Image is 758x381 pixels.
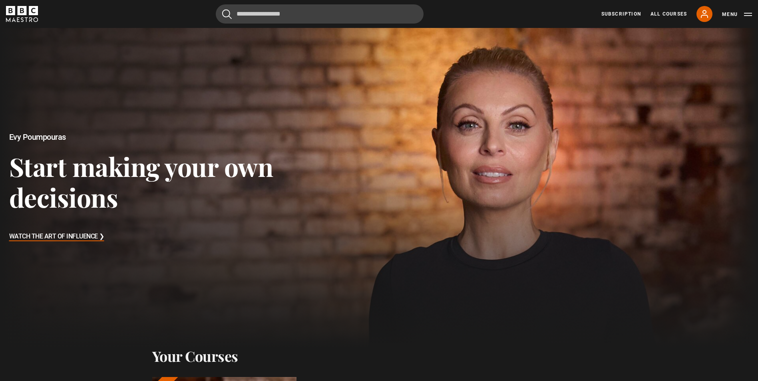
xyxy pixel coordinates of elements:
h3: Watch The Art of Influence ❯ [9,231,104,243]
button: Submit the search query [222,9,232,19]
a: All Courses [651,10,687,18]
h2: Evy Poumpouras [9,133,303,142]
svg: BBC Maestro [6,6,38,22]
button: Toggle navigation [722,10,752,18]
h2: Your Courses [152,347,238,364]
h3: Start making your own decisions [9,151,303,213]
a: Subscription [601,10,641,18]
input: Search [216,4,424,24]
